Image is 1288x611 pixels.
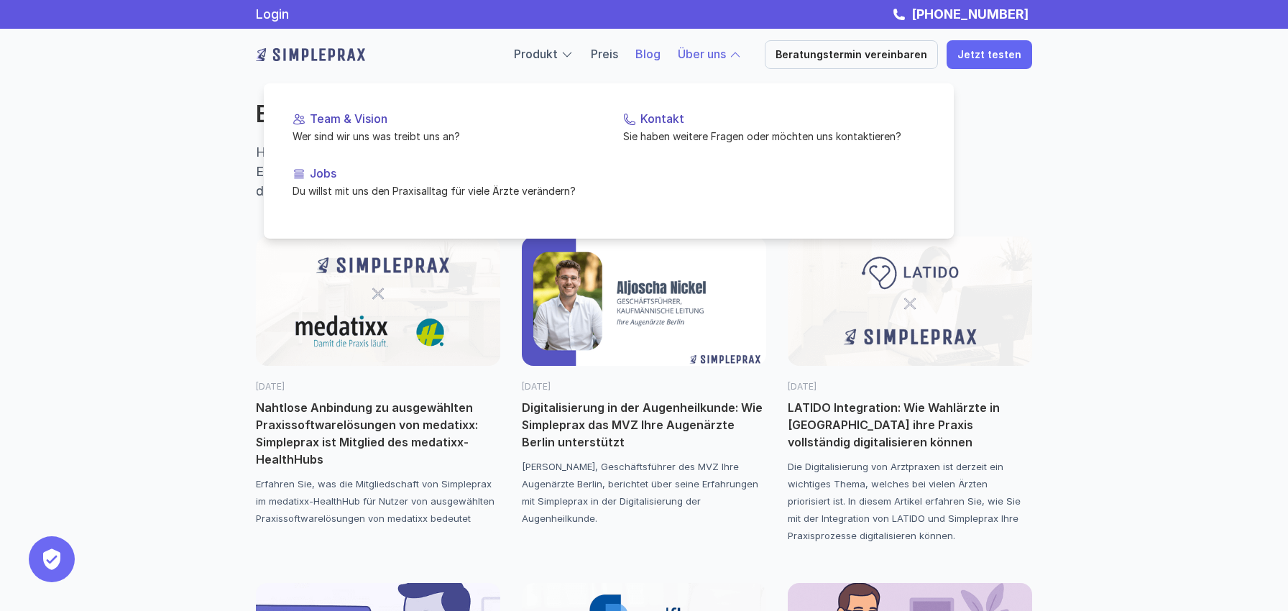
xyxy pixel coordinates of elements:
[788,399,1032,451] p: LATIDO Integration: Wie Wahlärzte in [GEOGRAPHIC_DATA] ihre Praxis vollständig digitalisieren können
[908,6,1032,22] a: [PHONE_NUMBER]
[256,142,799,201] p: Herzlich willkommen auf dem Blog von Simpleprax. Hier berichten wir über die Erfahrungen unserer ...
[256,399,500,468] p: Nahtlose Anbindung zu ausgewählten Praxissoftwarelösungen von medatixx: Simpleprax ist Mitglied d...
[256,475,500,527] p: Erfahren Sie, was die Mitgliedschaft von Simpleprax im medatixx-HealthHub für Nutzer von ausgewäh...
[640,112,925,126] p: Kontakt
[678,47,726,61] a: Über uns
[293,129,594,144] p: Wer sind wir uns was treibt uns an?
[911,6,1029,22] strong: [PHONE_NUMBER]
[256,6,289,22] a: Login
[256,236,500,527] a: [DATE]Nahtlose Anbindung zu ausgewählten Praxissoftwarelösungen von medatixx: Simpleprax ist Mitg...
[788,380,1032,393] p: [DATE]
[776,49,927,61] p: Beratungstermin vereinbaren
[947,40,1032,69] a: Jetzt testen
[788,236,1032,544] a: Latido x Simpleprax[DATE]LATIDO Integration: Wie Wahlärzte in [GEOGRAPHIC_DATA] ihre Praxis volls...
[522,458,766,527] p: [PERSON_NAME], Geschäftsführer des MVZ Ihre Augenärzte Berlin, berichtet über seine Erfahrungen m...
[310,167,594,180] p: Jobs
[788,236,1032,366] img: Latido x Simpleprax
[514,47,558,61] a: Produkt
[765,40,938,69] a: Beratungstermin vereinbaren
[281,155,606,210] a: JobsDu willst mit uns den Praxisalltag für viele Ärzte verändern?
[293,183,594,198] p: Du willst mit uns den Praxisalltag für viele Ärzte verändern?
[957,49,1021,61] p: Jetzt testen
[623,129,925,144] p: Sie haben weitere Fragen oder möchten uns kontaktieren?
[591,47,618,61] a: Preis
[256,101,795,128] h2: Blog
[281,101,606,155] a: Team & VisionWer sind wir uns was treibt uns an?
[310,112,594,126] p: Team & Vision
[522,399,766,451] p: Digitalisierung in der Augenheilkunde: Wie Simpleprax das MVZ Ihre Augenärzte Berlin unterstützt
[788,458,1032,544] p: Die Digitalisierung von Arztpraxen ist derzeit ein wichtiges Thema, welches bei vielen Ärzten pri...
[522,380,766,393] p: [DATE]
[612,101,937,155] a: KontaktSie haben weitere Fragen oder möchten uns kontaktieren?
[522,236,766,527] a: [DATE]Digitalisierung in der Augenheilkunde: Wie Simpleprax das MVZ Ihre Augenärzte Berlin unters...
[256,380,500,393] p: [DATE]
[635,47,661,61] a: Blog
